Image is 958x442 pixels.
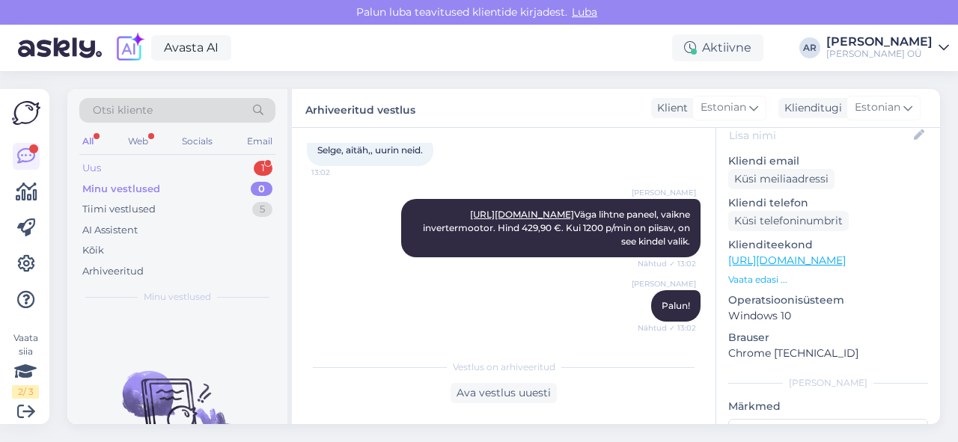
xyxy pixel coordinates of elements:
p: Klienditeekond [728,237,928,253]
span: 13:02 [311,167,367,178]
span: Minu vestlused [144,290,211,304]
div: Web [125,132,151,151]
p: Kliendi email [728,153,928,169]
div: 1 [254,161,272,176]
div: Tiimi vestlused [82,202,156,217]
span: [PERSON_NAME] [632,187,696,198]
span: Väga lihtne paneel, vaikne invertermootor. Hind 429,90 €. Kui 1200 p/min on piisav, on see kindel... [423,209,692,247]
p: Chrome [TECHNICAL_ID] [728,346,928,361]
div: Kõik [82,243,104,258]
div: 5 [252,202,272,217]
span: Luba [567,5,602,19]
input: Lisa nimi [729,127,911,144]
a: Avasta AI [151,35,231,61]
a: [PERSON_NAME][PERSON_NAME] OÜ [826,36,949,60]
p: Vaata edasi ... [728,273,928,286]
div: Ava vestlus uuesti [451,383,557,403]
div: Arhiveeritud [82,264,144,279]
div: AI Assistent [82,223,138,238]
div: 0 [251,182,272,197]
span: Estonian [701,99,746,116]
a: [URL][DOMAIN_NAME] [470,209,574,220]
label: Arhiveeritud vestlus [305,98,415,118]
div: Email [244,132,275,151]
div: Uus [82,161,101,176]
div: Küsi meiliaadressi [728,169,835,189]
p: Operatsioonisüsteem [728,292,928,308]
span: Estonian [855,99,900,116]
a: [URL][DOMAIN_NAME] [728,254,846,267]
div: AR [799,37,820,58]
span: Nähtud ✓ 13:02 [638,322,696,334]
div: Klienditugi [778,100,842,116]
div: Aktiivne [672,34,763,61]
p: Kliendi telefon [728,195,928,211]
div: [PERSON_NAME] [728,376,928,390]
div: Minu vestlused [82,182,160,197]
span: Otsi kliente [93,102,153,118]
div: [PERSON_NAME] [826,36,933,48]
div: Klient [651,100,688,116]
p: Brauser [728,330,928,346]
img: Askly Logo [12,101,40,125]
div: Socials [179,132,216,151]
span: Vestlus on arhiveeritud [453,360,555,374]
span: Nähtud ✓ 13:02 [638,258,696,269]
span: [PERSON_NAME] [632,278,696,289]
span: Palun! [662,300,690,311]
div: [PERSON_NAME] OÜ [826,48,933,60]
p: Märkmed [728,399,928,414]
div: All [79,132,97,151]
div: Küsi telefoninumbrit [728,211,849,231]
img: explore-ai [114,32,145,64]
span: Selge, aitäh,, uurin neid. [317,144,423,156]
div: Vaata siia [12,331,39,399]
p: Windows 10 [728,308,928,324]
div: 2 / 3 [12,385,39,399]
